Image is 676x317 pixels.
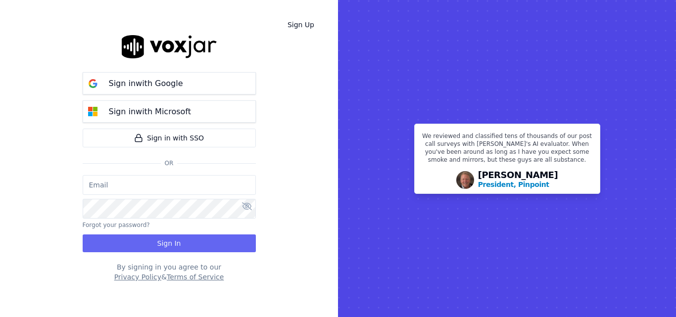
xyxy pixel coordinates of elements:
span: Or [161,159,178,167]
button: Sign In [83,234,256,252]
img: logo [122,35,217,58]
img: microsoft Sign in button [83,102,103,122]
img: Avatar [456,171,474,189]
button: Terms of Service [167,272,224,282]
input: Email [83,175,256,195]
p: Sign in with Microsoft [109,106,191,118]
button: Sign inwith Google [83,72,256,94]
div: By signing in you agree to our & [83,262,256,282]
p: Sign in with Google [109,78,183,90]
button: Sign inwith Microsoft [83,100,256,123]
a: Sign in with SSO [83,129,256,147]
a: Sign Up [280,16,322,34]
img: google Sign in button [83,74,103,93]
button: Privacy Policy [114,272,161,282]
button: Forgot your password? [83,221,150,229]
div: [PERSON_NAME] [478,171,558,189]
p: President, Pinpoint [478,180,549,189]
p: We reviewed and classified tens of thousands of our post call surveys with [PERSON_NAME]'s AI eva... [421,132,594,168]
